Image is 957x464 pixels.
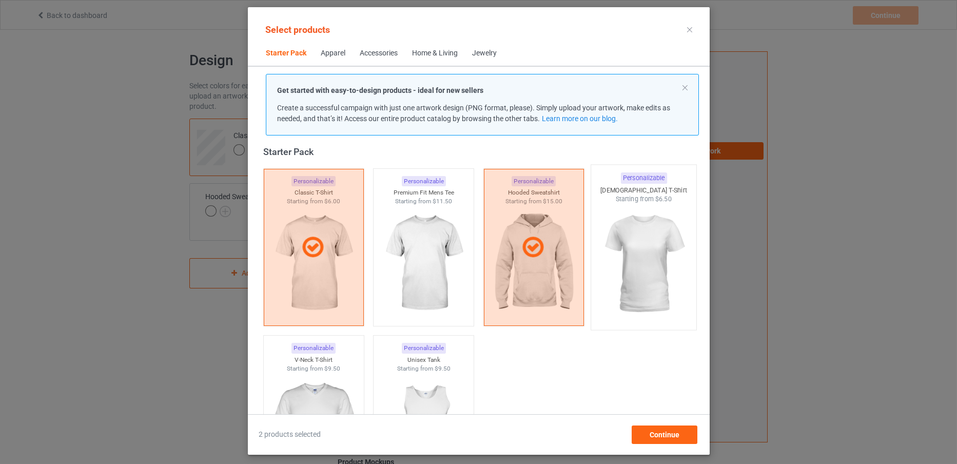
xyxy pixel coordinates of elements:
div: Jewelry [472,48,497,59]
div: Personalizable [291,343,336,354]
div: V-Neck T-Shirt [263,356,363,364]
a: Learn more on our blog. [541,114,617,123]
div: Personalizable [620,172,667,184]
div: [DEMOGRAPHIC_DATA] T-Shirt [591,186,696,195]
div: Premium Fit Mens Tee [374,188,474,197]
span: $6.50 [655,195,672,203]
div: Unisex Tank [374,356,474,364]
span: Continue [649,431,679,439]
strong: Get started with easy-to-design products - ideal for new sellers [277,86,483,94]
div: Accessories [360,48,398,59]
img: regular.jpg [378,206,470,321]
div: Apparel [321,48,345,59]
span: 2 products selected [259,430,321,440]
div: Personalizable [401,343,445,354]
span: Create a successful campaign with just one artwork design (PNG format, please). Simply upload you... [277,104,670,123]
div: Personalizable [401,176,445,187]
span: $11.50 [433,198,452,205]
span: Starter Pack [259,41,314,66]
span: $9.50 [434,365,450,372]
img: regular.jpg [595,204,692,324]
div: Starting from [374,364,474,373]
div: Continue [631,426,697,444]
div: Starter Pack [263,146,698,158]
span: $9.50 [324,365,340,372]
div: Starting from [591,195,696,203]
span: Select products [265,24,330,35]
div: Starting from [374,197,474,206]
div: Starting from [263,364,363,373]
div: Home & Living [412,48,458,59]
